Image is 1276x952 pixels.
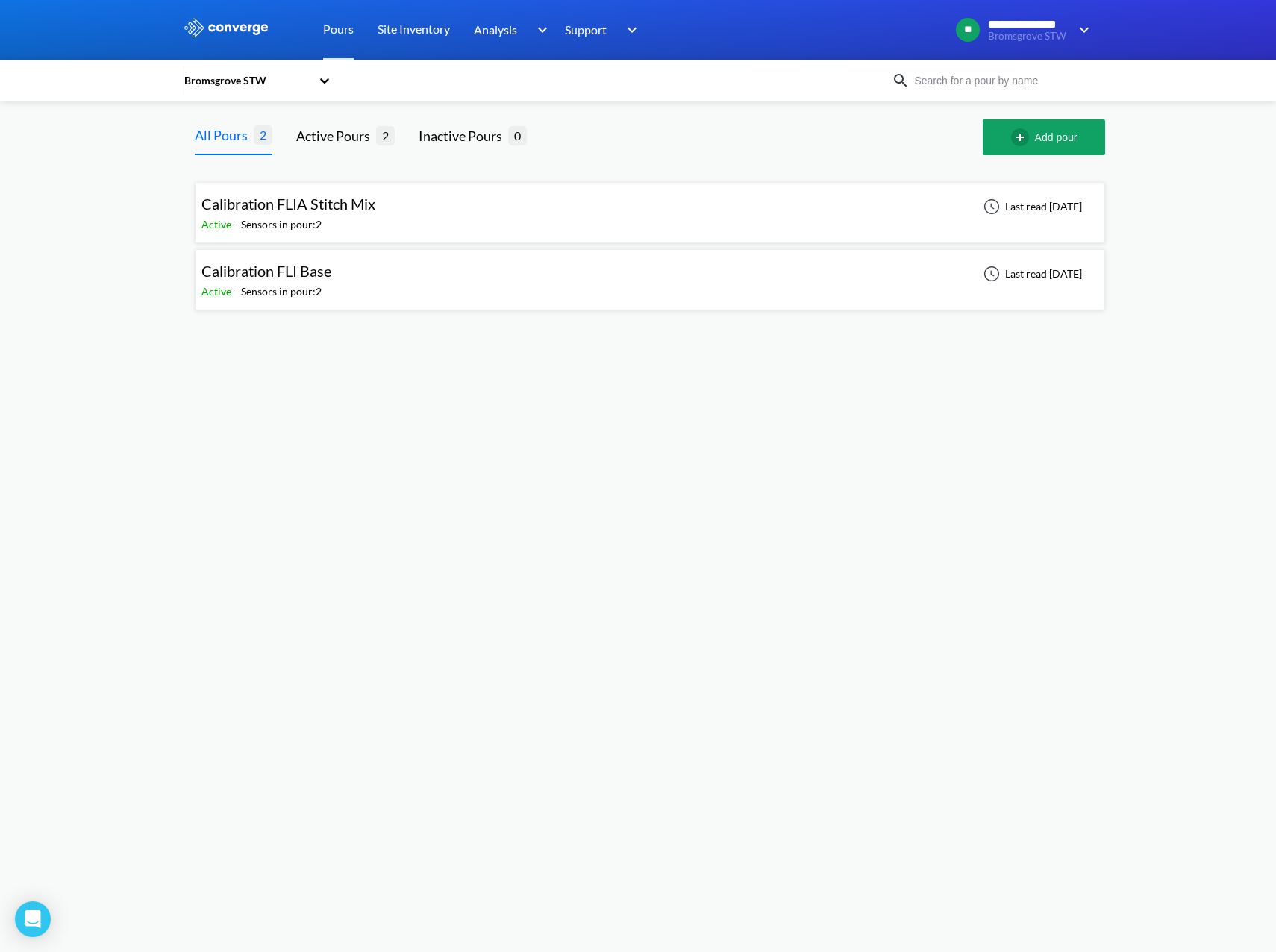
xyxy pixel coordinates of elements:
[234,285,241,298] span: -
[508,126,527,145] span: 0
[983,119,1105,155] button: Add pour
[183,72,311,89] div: Bromsgrove STW
[474,20,517,39] span: Analysis
[1069,21,1093,39] img: downArrow.svg
[195,125,254,145] div: All Pours
[183,18,269,37] img: logo_ewhite.svg
[376,126,395,145] span: 2
[988,31,1069,42] span: Bromsgrove STW
[241,216,322,233] div: Sensors in pour: 2
[296,125,376,146] div: Active Pours
[565,20,607,39] span: Support
[15,901,51,937] div: Open Intercom Messenger
[1011,128,1035,146] img: add-circle-outline.svg
[528,21,551,39] img: downArrow.svg
[254,125,272,144] span: 2
[195,199,1105,212] a: Calibration FLIA Stitch MixActive-Sensors in pour:2Last read [DATE]
[201,262,331,280] span: Calibration FLI Base
[617,21,641,39] img: downArrow.svg
[241,284,322,300] div: Sensors in pour: 2
[201,195,375,213] span: Calibration FLIA Stitch Mix
[892,72,910,90] img: icon-search.svg
[975,265,1086,283] div: Last read [DATE]
[201,218,234,231] span: Active
[201,285,234,298] span: Active
[419,125,508,146] div: Inactive Pours
[195,266,1105,279] a: Calibration FLI BaseActive-Sensors in pour:2Last read [DATE]
[975,198,1086,216] div: Last read [DATE]
[910,72,1090,89] input: Search for a pour by name
[234,218,241,231] span: -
